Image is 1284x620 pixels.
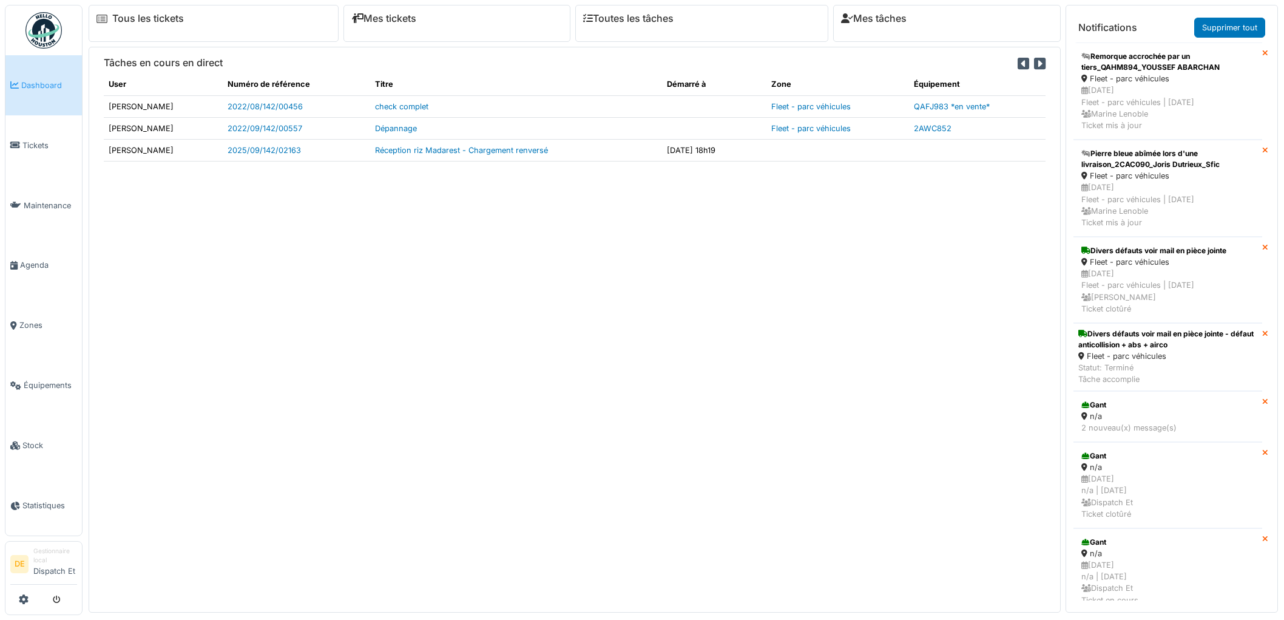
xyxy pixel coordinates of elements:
a: Équipements [5,355,82,415]
div: Divers défauts voir mail en pièce jointe [1081,245,1254,256]
a: Supprimer tout [1194,18,1265,38]
a: 2AWC852 [914,124,951,133]
a: Agenda [5,236,82,296]
div: n/a [1081,548,1254,559]
td: [PERSON_NAME] [104,95,223,117]
h6: Tâches en cours en direct [104,57,223,69]
a: check complet [375,102,428,111]
a: Dépannage [375,124,417,133]
td: [DATE] 18h19 [662,139,766,161]
a: Mes tâches [841,13,907,24]
a: Toutes les tâches [583,13,674,24]
div: Fleet - parc véhicules [1078,350,1257,362]
div: [DATE] Fleet - parc véhicules | [DATE] Marine Lenoble Ticket mis à jour [1081,182,1254,228]
a: Remorque accrochée par un tiers_QAHM894_YOUSSEF ABARCHAN Fleet - parc véhicules [DATE]Fleet - par... [1073,43,1262,140]
span: Statistiques [22,500,77,511]
a: Pierre bleue abîmée lors d'une livraison_2CAC090_Joris Dutrieux_Sfic Fleet - parc véhicules [DATE... [1073,140,1262,237]
a: Tous les tickets [112,13,184,24]
span: Équipements [24,380,77,391]
th: Titre [370,73,662,95]
div: Pierre bleue abîmée lors d'une livraison_2CAC090_Joris Dutrieux_Sfic [1081,148,1254,170]
th: Équipement [909,73,1046,95]
div: n/a [1081,410,1254,422]
a: 2022/09/142/00557 [228,124,302,133]
li: Dispatch Et [33,547,77,582]
a: Maintenance [5,175,82,236]
div: Gant [1081,451,1254,462]
a: Gant n/a [DATE]n/a | [DATE] Dispatch EtTicket en cours [1073,528,1262,615]
td: [PERSON_NAME] [104,117,223,139]
div: 2 nouveau(x) message(s) [1081,422,1254,434]
span: translation missing: fr.shared.user [109,80,126,89]
a: Divers défauts voir mail en pièce jointe - défaut anticollision + abs + airco Fleet - parc véhicu... [1073,323,1262,391]
a: Gant n/a [DATE]n/a | [DATE] Dispatch EtTicket clotûré [1073,442,1262,528]
a: Zones [5,296,82,356]
div: [DATE] n/a | [DATE] Dispatch Et Ticket clotûré [1081,473,1254,520]
span: Stock [22,440,77,451]
th: Zone [766,73,909,95]
td: [PERSON_NAME] [104,139,223,161]
div: Gant [1081,400,1254,410]
div: Divers défauts voir mail en pièce jointe - défaut anticollision + abs + airco [1078,329,1257,350]
div: Gestionnaire local [33,547,77,565]
span: Agenda [20,259,77,271]
span: Zones [19,319,77,331]
a: Fleet - parc véhicules [771,124,851,133]
div: [DATE] Fleet - parc véhicules | [DATE] Marine Lenoble Ticket mis à jour [1081,84,1254,131]
span: Tickets [22,140,77,151]
a: Statistiques [5,475,82,536]
h6: Notifications [1078,22,1137,33]
img: Badge_color-CXgf-gQk.svg [25,12,62,49]
li: DE [10,555,29,573]
th: Numéro de référence [223,73,370,95]
div: [DATE] n/a | [DATE] Dispatch Et Ticket en cours [1081,559,1254,606]
span: Dashboard [21,80,77,91]
div: Fleet - parc véhicules [1081,73,1254,84]
a: Stock [5,415,82,475]
div: n/a [1081,462,1254,473]
div: Fleet - parc véhicules [1081,170,1254,182]
div: Gant [1081,537,1254,548]
div: [DATE] Fleet - parc véhicules | [DATE] [PERSON_NAME] Ticket clotûré [1081,268,1254,315]
a: Réception riz Madarest - Chargement renversé [375,146,548,155]
a: 2022/08/142/00456 [228,102,303,111]
a: Gant n/a 2 nouveau(x) message(s) [1073,391,1262,442]
a: DE Gestionnaire localDispatch Et [10,547,77,585]
div: Statut: Terminé Tâche accomplie [1078,362,1257,385]
div: Fleet - parc véhicules [1081,256,1254,268]
a: Tickets [5,115,82,175]
th: Démarré à [662,73,766,95]
a: QAFJ983 *en vente* [914,102,990,111]
span: Maintenance [24,200,77,211]
a: Divers défauts voir mail en pièce jointe Fleet - parc véhicules [DATE]Fleet - parc véhicules | [D... [1073,237,1262,323]
a: Mes tickets [351,13,416,24]
a: Dashboard [5,55,82,115]
div: Remorque accrochée par un tiers_QAHM894_YOUSSEF ABARCHAN [1081,51,1254,73]
a: Fleet - parc véhicules [771,102,851,111]
a: 2025/09/142/02163 [228,146,301,155]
